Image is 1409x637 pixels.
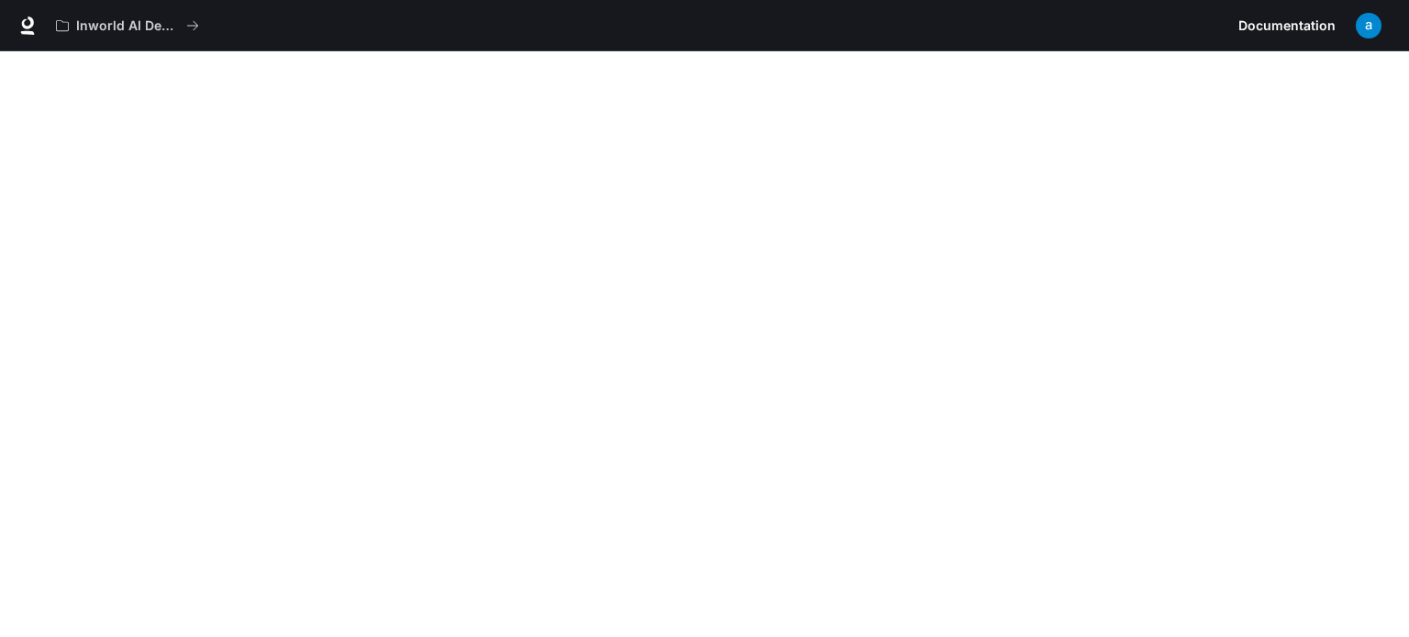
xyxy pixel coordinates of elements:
p: Inworld AI Demos [76,18,179,34]
span: Documentation [1238,15,1336,38]
button: All workspaces [48,7,207,44]
img: User avatar [1356,13,1381,38]
a: Documentation [1231,7,1343,44]
button: User avatar [1350,7,1387,44]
